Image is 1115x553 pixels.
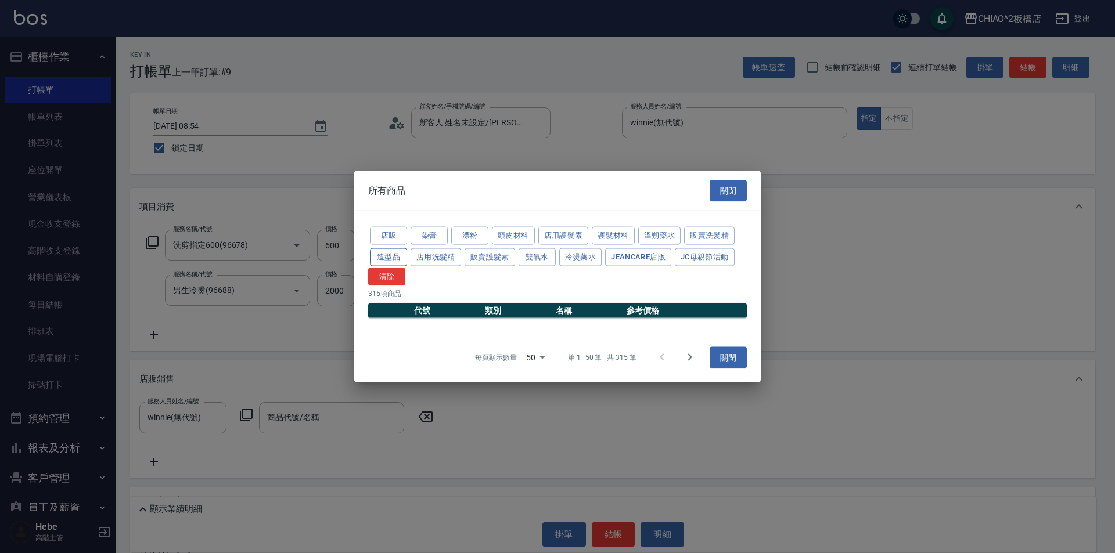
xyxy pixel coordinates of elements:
[519,248,556,266] button: 雙氧水
[521,342,549,373] div: 50
[605,248,671,266] button: JeanCare店販
[638,227,681,245] button: 溫朔藥水
[684,227,735,245] button: 販賣洗髮精
[568,352,636,363] p: 第 1–50 筆 共 315 筆
[538,227,589,245] button: 店用護髮素
[482,303,553,319] th: 類別
[368,185,405,196] span: 所有商品
[411,227,448,245] button: 染膏
[492,227,535,245] button: 頭皮材料
[465,248,515,266] button: 販賣護髮素
[559,248,602,266] button: 冷燙藥水
[411,303,482,319] th: 代號
[624,303,747,319] th: 參考價格
[370,248,407,266] button: 造型品
[553,303,624,319] th: 名稱
[368,268,405,285] button: 清除
[370,227,407,245] button: 店販
[411,248,461,266] button: 店用洗髮精
[676,344,704,371] button: Go to next page
[368,288,747,299] p: 315 項商品
[475,352,517,363] p: 每頁顯示數量
[592,227,635,245] button: 護髮材料
[710,180,747,201] button: 關閉
[675,248,735,266] button: JC母親節活動
[710,347,747,368] button: 關閉
[451,227,488,245] button: 漂粉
